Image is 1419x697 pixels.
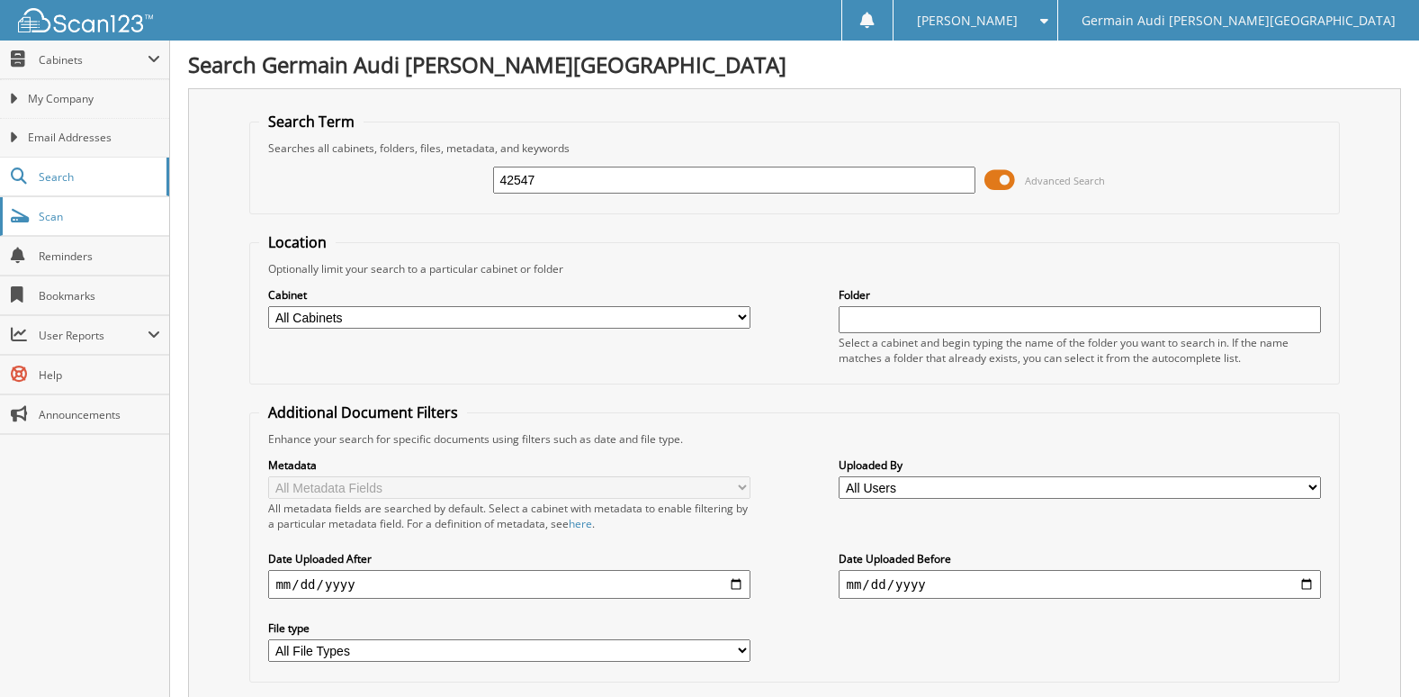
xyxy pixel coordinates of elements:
span: Reminders [39,249,160,264]
span: Email Addresses [28,130,160,146]
label: Date Uploaded After [268,551,750,566]
img: scan123-logo-white.svg [18,8,153,32]
span: My Company [28,91,160,107]
label: Metadata [268,457,750,473]
label: Cabinet [268,287,750,303]
span: Help [39,367,160,383]
input: end [839,570,1320,599]
legend: Location [259,232,336,252]
div: Enhance your search for specific documents using filters such as date and file type. [259,431,1329,447]
span: User Reports [39,328,148,343]
div: Searches all cabinets, folders, files, metadata, and keywords [259,140,1329,156]
div: Select a cabinet and begin typing the name of the folder you want to search in. If the name match... [839,335,1320,366]
span: Search [39,169,157,185]
label: Uploaded By [839,457,1320,473]
label: File type [268,620,750,636]
span: Announcements [39,407,160,422]
a: here [569,516,592,531]
input: start [268,570,750,599]
span: Cabinets [39,52,148,68]
span: [PERSON_NAME] [917,15,1018,26]
span: Bookmarks [39,288,160,303]
legend: Additional Document Filters [259,403,467,422]
h1: Search Germain Audi [PERSON_NAME][GEOGRAPHIC_DATA] [188,50,1401,79]
span: Germain Audi [PERSON_NAME][GEOGRAPHIC_DATA] [1082,15,1396,26]
label: Folder [839,287,1320,303]
legend: Search Term [259,112,364,131]
span: Advanced Search [1025,174,1105,187]
div: Optionally limit your search to a particular cabinet or folder [259,261,1329,276]
div: All metadata fields are searched by default. Select a cabinet with metadata to enable filtering b... [268,501,750,531]
label: Date Uploaded Before [839,551,1320,566]
iframe: Chat Widget [1329,611,1419,697]
span: Scan [39,209,160,224]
